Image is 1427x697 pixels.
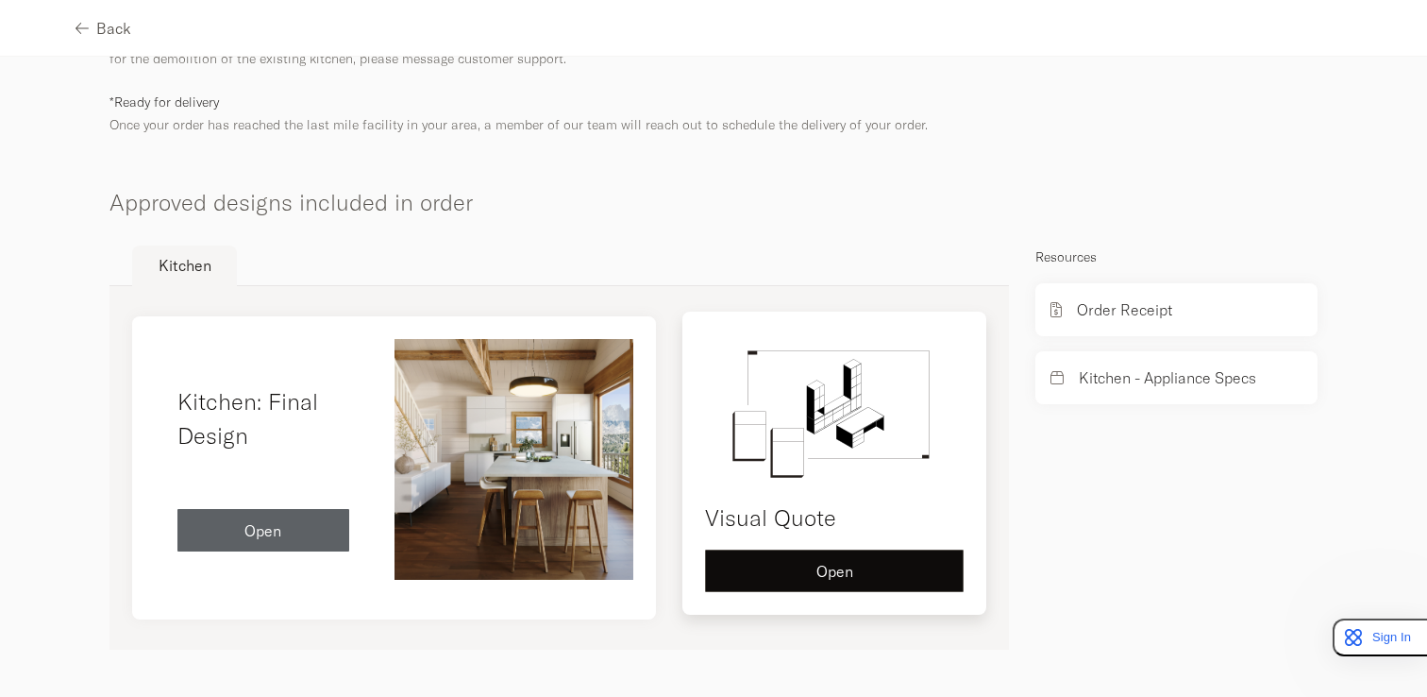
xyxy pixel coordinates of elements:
h4: Approved designs included in order [109,157,1318,219]
button: Back [76,7,131,49]
p: Kitchen - Appliance Specs [1079,366,1256,389]
img: Frank-Stegmeier-Kitchen-URGENT-6dac.jpg [395,339,634,580]
button: Open [705,550,964,592]
h4: Kitchen: Final Design [177,384,349,452]
p: Order Receipt [1077,298,1172,321]
h4: Visual Quote [705,501,964,535]
img: visual-quote.svg [705,334,964,485]
span: *Ready for delivery [109,93,219,110]
button: Kitchen [132,246,237,286]
p: Once your order has reached the last mile facility in your area, a member of our team will reach ... [109,91,1318,136]
button: Open [177,509,349,552]
span: Back [96,21,131,36]
span: Open [244,523,281,538]
span: Open [816,564,853,579]
p: Resources [1035,246,1318,268]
